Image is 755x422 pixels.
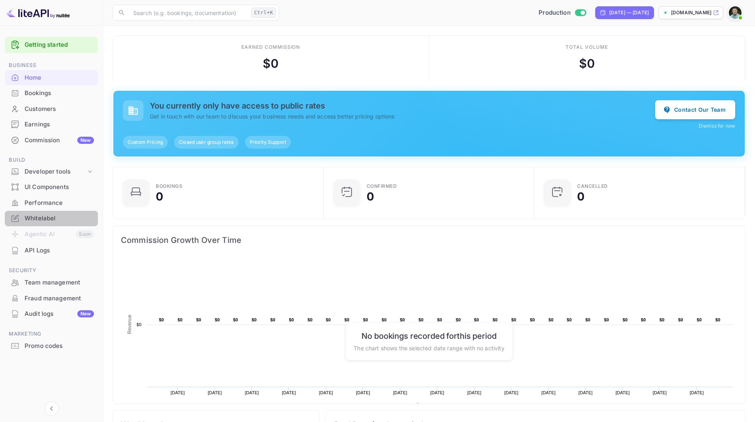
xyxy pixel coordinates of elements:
span: Closed user group rates [174,139,238,146]
div: Promo codes [25,342,94,351]
text: $0 [308,317,313,322]
div: $ 0 [263,55,279,73]
div: 0 [156,191,163,202]
text: $0 [549,317,554,322]
text: $0 [136,322,141,327]
text: $0 [511,317,516,322]
div: UI Components [5,179,98,195]
div: Home [5,70,98,86]
text: $0 [437,317,442,322]
div: Total volume [566,44,608,51]
text: $0 [363,317,368,322]
div: Home [25,73,94,82]
text: Revenue [423,403,443,409]
div: $ 0 [579,55,595,73]
text: $0 [474,317,479,322]
div: Fraud management [25,294,94,303]
div: Ctrl+K [251,8,276,18]
a: Whitelabel [5,211,98,225]
div: API Logs [25,246,94,255]
text: [DATE] [393,390,407,395]
div: UI Components [25,183,94,192]
text: [DATE] [505,390,519,395]
text: $0 [252,317,257,322]
input: Search (e.g. bookings, documentation) [128,5,248,21]
h6: No bookings recorded for this period [354,331,504,341]
text: [DATE] [690,390,704,395]
span: Commission Growth Over Time [121,234,737,246]
button: Contact Our Team [655,100,735,119]
div: Performance [25,199,94,208]
text: [DATE] [653,390,667,395]
text: $0 [289,317,294,322]
div: Developer tools [25,167,86,176]
text: [DATE] [467,390,482,395]
a: Earnings [5,117,98,132]
span: Custom Pricing [123,139,168,146]
span: Business [5,61,98,70]
div: New [77,137,94,144]
a: API Logs [5,243,98,258]
text: $0 [196,317,201,322]
div: Whitelabel [25,214,94,223]
text: $0 [382,317,387,322]
div: Audit logsNew [5,306,98,322]
text: [DATE] [356,390,370,395]
img: Jaime Mantilla [729,6,742,19]
div: New [77,310,94,317]
a: Team management [5,275,98,290]
img: LiteAPI logo [6,6,70,19]
text: $0 [215,317,220,322]
div: Getting started [5,37,98,53]
div: Bookings [5,86,98,101]
span: Marketing [5,330,98,338]
text: [DATE] [541,390,556,395]
a: Bookings [5,86,98,100]
a: Audit logsNew [5,306,98,321]
a: Fraud management [5,291,98,306]
span: Production [539,8,571,17]
text: $0 [567,317,572,322]
text: $0 [493,317,498,322]
h5: You currently only have access to public rates [150,101,655,111]
text: $0 [456,317,461,322]
div: CommissionNew [5,133,98,148]
div: [DATE] — [DATE] [609,9,649,16]
text: [DATE] [615,390,630,395]
text: $0 [233,317,238,322]
text: $0 [659,317,665,322]
a: Home [5,70,98,85]
a: UI Components [5,179,98,194]
div: Switch to Sandbox mode [535,8,589,17]
text: $0 [623,317,628,322]
div: Audit logs [25,309,94,319]
text: $0 [270,317,275,322]
text: [DATE] [245,390,259,395]
div: Confirmed [367,184,397,189]
text: [DATE] [208,390,222,395]
div: Team management [25,278,94,287]
button: Collapse navigation [44,401,59,416]
div: Earnings [25,120,94,129]
div: Customers [5,101,98,117]
text: [DATE] [430,390,444,395]
div: CANCELLED [577,184,608,189]
text: $0 [678,317,683,322]
text: [DATE] [319,390,333,395]
text: $0 [604,317,609,322]
div: Earned commission [241,44,300,51]
text: $0 [326,317,331,322]
button: Dismiss for now [699,122,735,130]
text: $0 [159,317,164,322]
div: Commission [25,136,94,145]
div: 0 [367,191,374,202]
p: The chart shows the selected date range with no activity [354,344,504,352]
a: Performance [5,195,98,210]
text: $0 [697,317,702,322]
text: $0 [715,317,721,322]
text: $0 [178,317,183,322]
text: $0 [419,317,424,322]
a: Customers [5,101,98,116]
